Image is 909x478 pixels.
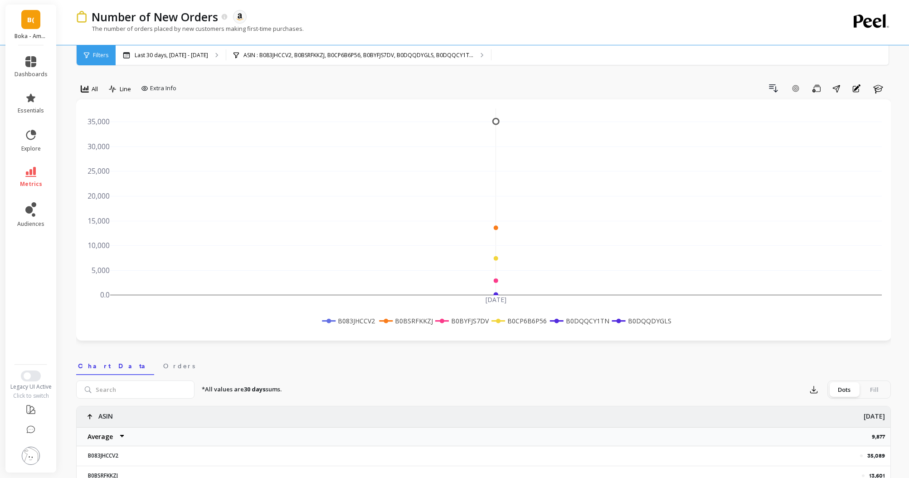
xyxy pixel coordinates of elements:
[150,84,176,93] span: Extra Info
[78,361,152,371] span: Chart Data
[98,406,113,421] p: ASIN
[76,24,304,33] p: The number of orders placed by new customers making first-time purchases.
[18,107,44,114] span: essentials
[15,71,48,78] span: dashboards
[15,33,48,40] p: Boka - Amazon (Essor)
[27,15,34,25] span: B(
[163,361,195,371] span: Orders
[92,9,218,24] p: Number of New Orders
[829,382,859,397] div: Dots
[83,452,162,459] p: B083JHCCV2
[5,392,57,400] div: Click to switch
[135,52,208,59] p: Last 30 days, [DATE] - [DATE]
[864,406,885,421] p: [DATE]
[21,145,41,152] span: explore
[93,52,108,59] span: Filters
[202,385,282,394] p: *All values are sums.
[236,13,244,21] img: api.amazon.svg
[859,382,889,397] div: Fill
[867,452,885,459] p: 35,089
[92,85,98,93] span: All
[872,433,890,440] p: 9,877
[243,52,473,59] p: ASIN : B083JHCCV2, B0BSRFKKZJ, B0CP6B6P56, B0BYFJS7DV, B0DQQDYGLS, B0DQQCY1T...
[628,317,671,325] text: B0DQQDYGLS
[76,354,891,375] nav: Tabs
[22,447,40,465] img: profile picture
[120,85,131,93] span: Line
[76,380,194,399] input: Search
[76,11,87,22] img: header icon
[20,180,42,188] span: metrics
[5,383,57,390] div: Legacy UI Active
[244,385,266,393] strong: 30 days
[17,220,44,228] span: audiences
[21,371,41,381] button: Switch to New UI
